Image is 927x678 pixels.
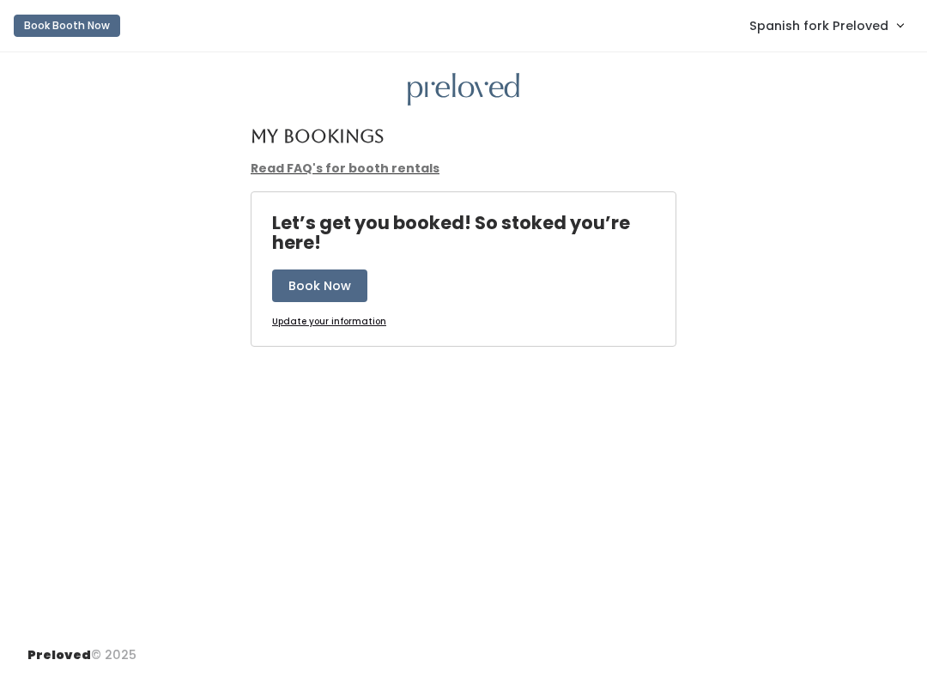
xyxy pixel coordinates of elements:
[14,7,120,45] a: Book Booth Now
[14,15,120,37] button: Book Booth Now
[27,633,136,664] div: © 2025
[27,646,91,663] span: Preloved
[732,7,920,44] a: Spanish fork Preloved
[272,316,386,329] a: Update your information
[272,213,676,252] h4: Let’s get you booked! So stoked you’re here!
[272,269,367,302] button: Book Now
[749,16,888,35] span: Spanish fork Preloved
[251,160,439,177] a: Read FAQ's for booth rentals
[408,73,519,106] img: preloved logo
[251,126,384,146] h4: My Bookings
[272,315,386,328] u: Update your information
